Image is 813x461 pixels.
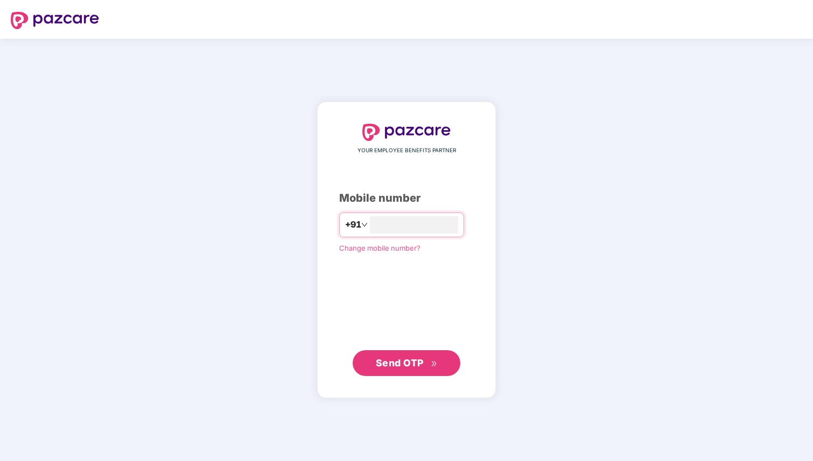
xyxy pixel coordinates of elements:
[339,190,474,207] div: Mobile number
[431,360,438,367] span: double-right
[361,222,368,228] span: down
[339,244,420,252] a: Change mobile number?
[345,218,361,231] span: +91
[376,357,424,368] span: Send OTP
[353,350,460,376] button: Send OTPdouble-right
[11,12,99,29] img: logo
[358,146,456,155] span: YOUR EMPLOYEE BENEFITS PARTNER
[362,124,451,141] img: logo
